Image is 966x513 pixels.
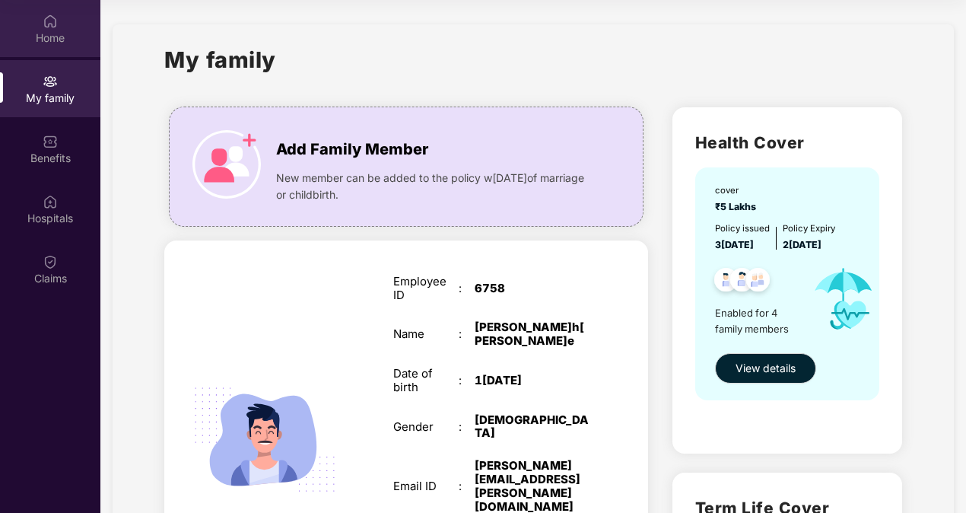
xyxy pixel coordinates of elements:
[459,374,475,387] div: :
[715,222,770,236] div: Policy issued
[393,275,459,302] div: Employee ID
[393,480,459,493] div: Email ID
[715,353,816,384] button: View details
[164,43,276,77] h1: My family
[736,360,796,377] span: View details
[393,367,459,394] div: Date of birth
[43,14,58,29] img: svg+xml;base64,PHN2ZyBpZD0iSG9tZSIgeG1sbnM9Imh0dHA6Ly93d3cudzMub3JnLzIwMDAvc3ZnIiB3aWR0aD0iMjAiIG...
[783,239,821,250] span: 2[DATE]
[801,253,886,346] img: icon
[475,459,589,513] div: [PERSON_NAME][EMAIL_ADDRESS][PERSON_NAME][DOMAIN_NAME]
[739,263,777,301] img: svg+xml;base64,PHN2ZyB4bWxucz0iaHR0cDovL3d3dy53My5vcmcvMjAwMC9zdmciIHdpZHRoPSI0OC45NDMiIGhlaWdodD...
[715,239,754,250] span: 3[DATE]
[276,170,596,203] span: New member can be added to the policy w[DATE]of marriage or childbirth.
[459,420,475,434] div: :
[393,420,459,434] div: Gender
[459,327,475,341] div: :
[192,130,261,199] img: icon
[707,263,745,301] img: svg+xml;base64,PHN2ZyB4bWxucz0iaHR0cDovL3d3dy53My5vcmcvMjAwMC9zdmciIHdpZHRoPSI0OC45NDMiIGhlaWdodD...
[475,374,589,387] div: 1[DATE]
[723,263,761,301] img: svg+xml;base64,PHN2ZyB4bWxucz0iaHR0cDovL3d3dy53My5vcmcvMjAwMC9zdmciIHdpZHRoPSI0OC45NDMiIGhlaWdodD...
[393,327,459,341] div: Name
[715,184,761,198] div: cover
[783,222,835,236] div: Policy Expiry
[715,201,761,212] span: ₹5 Lakhs
[475,413,589,441] div: [DEMOGRAPHIC_DATA]
[276,138,428,161] span: Add Family Member
[459,480,475,493] div: :
[459,282,475,295] div: :
[475,320,589,348] div: [PERSON_NAME]h[PERSON_NAME]e
[475,282,589,295] div: 6758
[43,134,58,149] img: svg+xml;base64,PHN2ZyBpZD0iQmVuZWZpdHMiIHhtbG5zPSJodHRwOi8vd3d3LnczLm9yZy8yMDAwL3N2ZyIgd2lkdGg9Ij...
[43,194,58,209] img: svg+xml;base64,PHN2ZyBpZD0iSG9zcGl0YWxzIiB4bWxucz0iaHR0cDovL3d3dy53My5vcmcvMjAwMC9zdmciIHdpZHRoPS...
[695,130,879,155] h2: Health Cover
[43,254,58,269] img: svg+xml;base64,PHN2ZyBpZD0iQ2xhaW0iIHhtbG5zPSJodHRwOi8vd3d3LnczLm9yZy8yMDAwL3N2ZyIgd2lkdGg9IjIwIi...
[715,305,801,336] span: Enabled for 4 family members
[43,74,58,89] img: svg+xml;base64,PHN2ZyB3aWR0aD0iMjAiIGhlaWdodD0iMjAiIHZpZXdCb3g9IjAgMCAyMCAyMCIgZmlsbD0ibm9uZSIgeG...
